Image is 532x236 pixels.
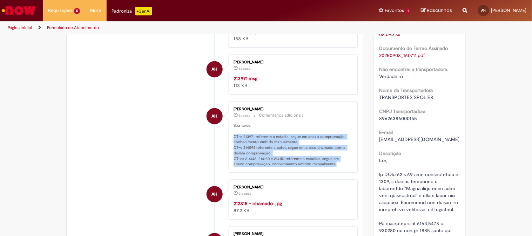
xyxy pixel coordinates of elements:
[8,25,32,30] a: Página inicial
[379,52,425,58] a: Download de 20250908_160711.pdf
[379,108,426,114] b: CNPJ Transportadora
[379,87,433,93] b: Nome da Transportadora
[239,67,250,71] time: 23/09/2025 14:21:33
[212,61,218,78] span: AH
[421,7,452,14] a: Rascunhos
[207,108,223,124] div: Alan Hoffmeister
[212,186,218,203] span: AH
[234,200,282,207] a: 212815 - chamado .jpg
[5,21,349,34] ul: Trilhas de página
[135,7,152,15] p: +GenAi
[47,25,99,30] a: Formulário de Atendimento
[385,7,404,14] span: Favoritos
[379,115,417,122] span: 89626386000155
[379,150,402,157] b: Descrição
[379,45,448,51] b: Documento do Termo Assinado
[234,123,350,167] p: Boa tarde, CT-e 213971 referente a estadia, segue em anexo comprovação, conhecimento emitido manu...
[239,113,250,118] span: 8d atrás
[239,113,250,118] time: 23/09/2025 14:21:19
[90,7,101,14] span: More
[379,136,460,143] span: [EMAIL_ADDRESS][DOMAIN_NAME]
[48,7,73,14] span: Requisições
[234,75,350,89] div: 113 KB
[234,28,350,42] div: 158 KB
[239,67,250,71] span: 8d atrás
[234,185,350,189] div: [PERSON_NAME]
[234,107,350,111] div: [PERSON_NAME]
[405,8,411,14] span: 1
[379,94,433,100] span: TRANSPORTES SPOLIER
[207,186,223,202] div: Alan Hoffmeister
[379,24,444,37] a: Download de Novo padrão - Transportador 08.09.xlsx
[1,4,37,18] img: ServiceNow
[234,60,350,64] div: [PERSON_NAME]
[239,192,251,196] time: 10/09/2025 10:47:00
[239,192,251,196] span: 21d atrás
[212,108,218,125] span: AH
[379,73,403,79] span: Verdadeiro
[259,112,304,118] small: Comentários adicionais
[482,8,486,13] span: AH
[379,66,449,72] b: Não encontrei a transportadora.
[379,129,393,136] b: E-mail
[74,8,80,14] span: 5
[491,7,527,13] span: [PERSON_NAME]
[207,61,223,77] div: Alan Hoffmeister
[234,200,350,214] div: 87.2 KB
[112,7,152,15] div: Padroniza
[234,75,257,82] a: 213971.msg
[427,7,452,14] span: Rascunhos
